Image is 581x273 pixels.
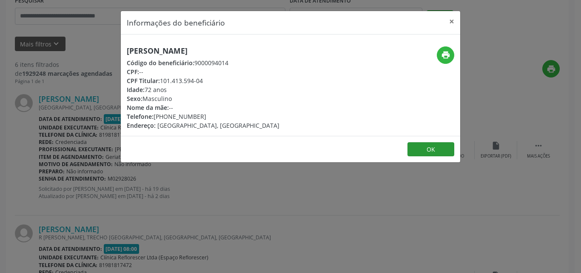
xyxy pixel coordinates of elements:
span: Idade: [127,86,145,94]
div: Masculino [127,94,279,103]
span: CPF: [127,68,139,76]
span: Código do beneficiário: [127,59,194,67]
button: print [437,46,454,64]
div: 101.413.594-04 [127,76,279,85]
button: Close [443,11,460,32]
span: Nome da mãe: [127,103,169,112]
span: Sexo: [127,95,142,103]
div: 9000094014 [127,58,279,67]
div: [PHONE_NUMBER] [127,112,279,121]
div: -- [127,103,279,112]
span: [GEOGRAPHIC_DATA], [GEOGRAPHIC_DATA] [157,121,279,129]
h5: Informações do beneficiário [127,17,225,28]
span: Telefone: [127,112,154,121]
span: Endereço: [127,121,156,129]
i: print [441,50,450,60]
h5: [PERSON_NAME] [127,46,279,55]
span: CPF Titular: [127,77,160,85]
div: -- [127,67,279,76]
button: OK [407,142,454,157]
div: 72 anos [127,85,279,94]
